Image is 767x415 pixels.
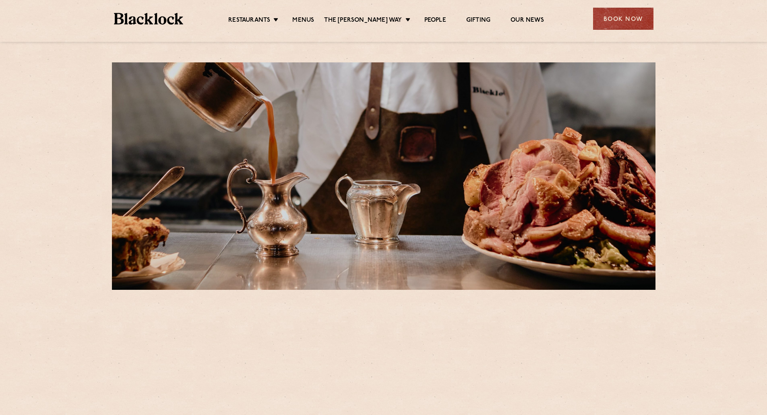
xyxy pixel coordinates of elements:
[424,17,446,25] a: People
[114,13,184,25] img: BL_Textured_Logo-footer-cropped.svg
[593,8,653,30] div: Book Now
[292,17,314,25] a: Menus
[228,17,270,25] a: Restaurants
[324,17,402,25] a: The [PERSON_NAME] Way
[466,17,490,25] a: Gifting
[511,17,544,25] a: Our News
